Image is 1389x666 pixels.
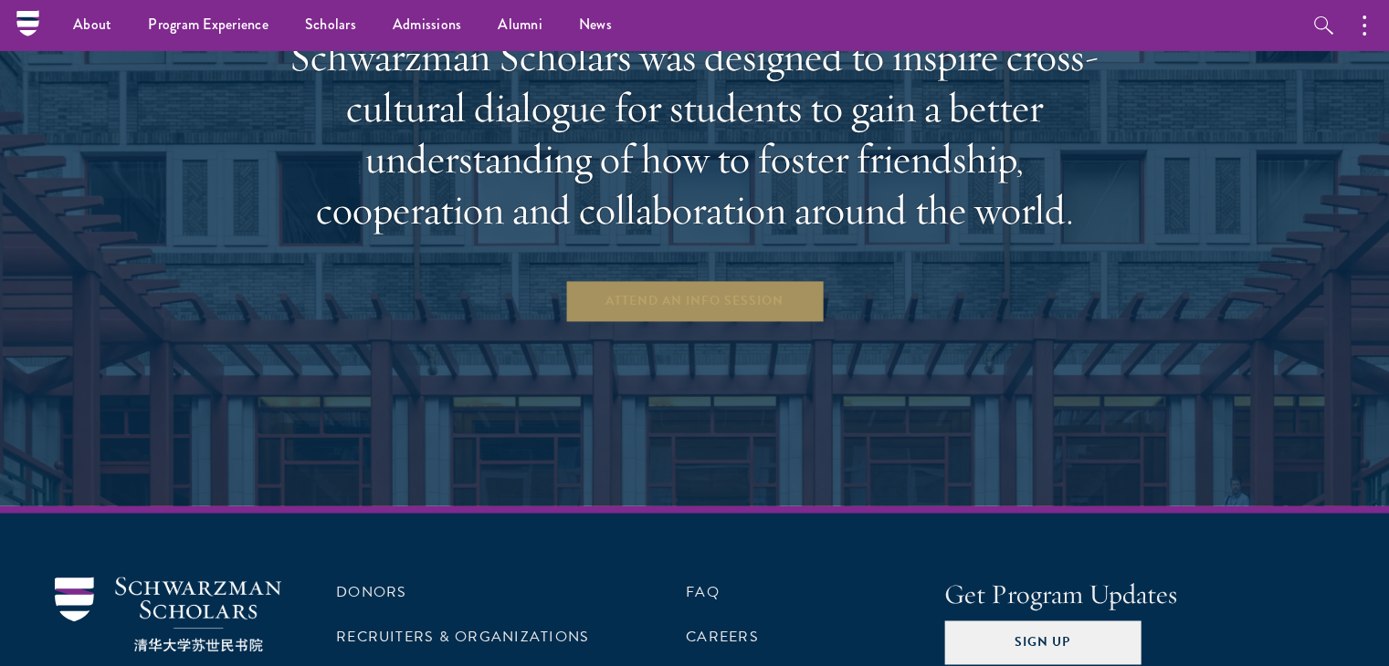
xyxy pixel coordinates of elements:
a: Donors [336,581,406,603]
a: Careers [686,626,759,648]
img: Schwarzman Scholars [55,577,281,652]
a: Recruiters & Organizations [336,626,589,648]
h4: Get Program Updates [944,577,1334,613]
button: Sign Up [944,620,1141,664]
a: Attend an Info Session [564,279,825,323]
h2: Schwarzman Scholars was designed to inspire cross-cultural dialogue for students to gain a better... [270,31,1120,235]
a: FAQ [686,581,720,603]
